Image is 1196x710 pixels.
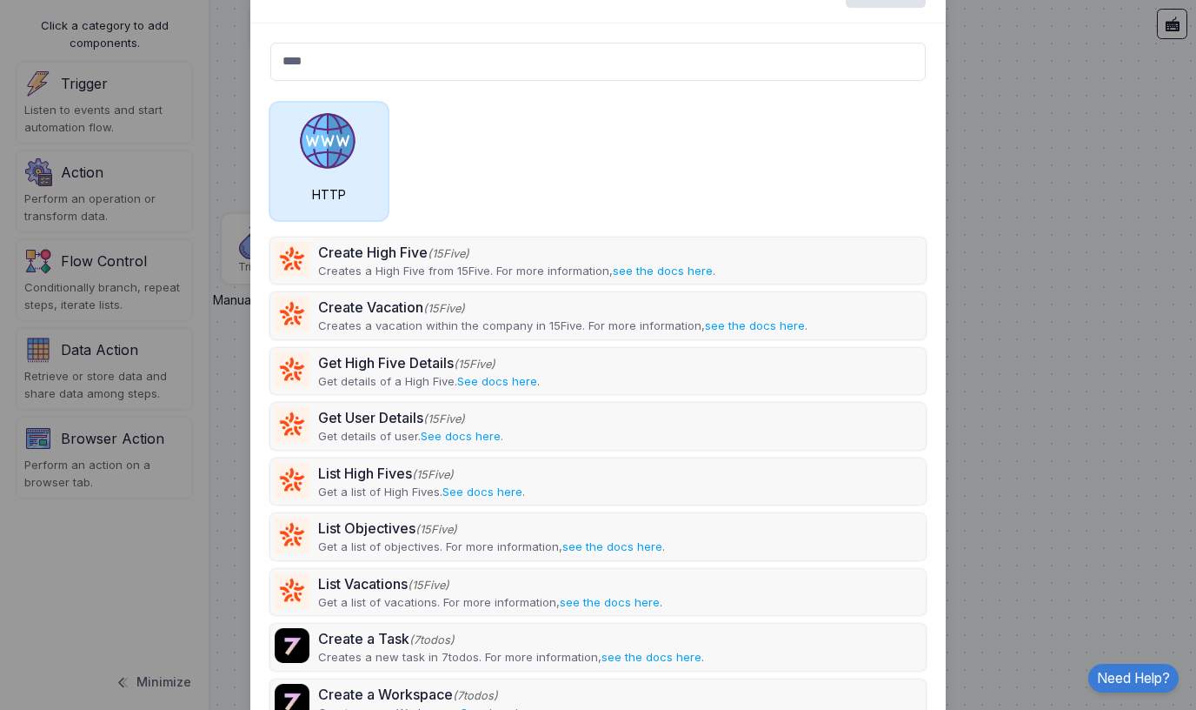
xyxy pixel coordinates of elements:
[318,518,665,539] div: List Objectives
[421,429,501,443] a: See docs here
[423,302,465,315] span: (15Five)
[275,573,309,608] img: 15five.jpg
[318,684,543,705] div: Create a Workspace
[275,628,309,663] img: 7todos.png
[318,428,503,445] p: Get details of user. .
[279,185,379,204] div: HTTP
[318,484,525,501] p: Get a list of High Fives. .
[457,374,537,388] a: See docs here
[415,523,457,536] span: (15Five)
[442,485,522,499] a: See docs here
[275,463,309,498] img: 15five.jpg
[318,628,704,649] div: Create a Task
[601,650,701,664] a: see the docs here
[613,264,713,278] a: see the docs here
[408,579,449,592] span: (15Five)
[318,463,525,484] div: List High Fives
[318,407,503,428] div: Get User Details
[318,242,715,263] div: Create High Five
[454,358,495,371] span: (15Five)
[1088,664,1179,693] a: Need Help?
[412,468,454,481] span: (15Five)
[560,595,660,609] a: see the docs here
[318,373,540,391] p: Get details of a High Five. .
[275,407,309,442] img: 15five.jpg
[275,297,309,332] img: 15five.jpg
[318,352,540,373] div: Get High Five Details
[705,318,805,332] a: see the docs here
[428,247,469,260] span: (15Five)
[409,633,455,646] span: (7todos)
[318,649,704,666] p: Creates a new task in 7todos. For more information, .
[275,352,309,387] img: 15five.jpg
[275,518,309,553] img: 15five.jpg
[318,318,807,335] p: Creates a vacation within the company in 15Five. For more information, .
[298,111,359,172] img: http.png
[318,297,807,318] div: Create Vacation
[318,263,715,280] p: Creates a High Five from 15Five. For more information, .
[423,412,465,425] span: (15Five)
[562,539,662,553] a: see the docs here
[318,573,662,594] div: List Vacations
[318,594,662,612] p: Get a list of vacations. For more information, .
[318,539,665,556] p: Get a list of objectives. For more information, .
[453,689,498,702] span: (7todos)
[275,242,309,277] img: 15five.jpg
